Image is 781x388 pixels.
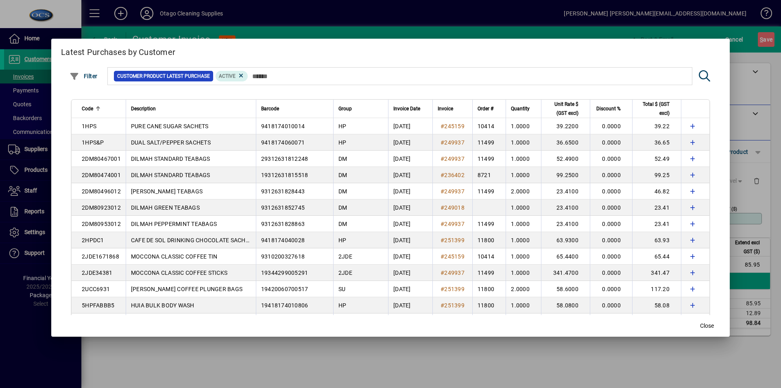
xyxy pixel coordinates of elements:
[478,104,501,113] div: Order #
[444,237,465,243] span: 251399
[219,73,236,79] span: Active
[637,100,670,118] span: Total $ (GST excl)
[131,156,210,162] span: DILMAH STANDARD TEABAGS
[82,270,112,276] span: 2JDE34381
[261,253,305,260] span: 9310200327618
[388,232,432,248] td: [DATE]
[388,183,432,199] td: [DATE]
[388,248,432,265] td: [DATE]
[388,297,432,313] td: [DATE]
[82,221,121,227] span: 2DM80953012
[438,285,467,294] a: #251399
[51,39,730,62] h2: Latest Purchases by Customer
[444,286,465,292] span: 251399
[472,281,506,297] td: 11800
[131,253,218,260] span: MOCCONA CLASSIC COFFEE TIN
[506,216,541,232] td: 1.0000
[261,221,305,227] span: 9312631828863
[393,104,428,113] div: Invoice Date
[68,69,100,83] button: Filter
[632,297,681,313] td: 58.08
[441,123,444,129] span: #
[388,151,432,167] td: [DATE]
[444,221,465,227] span: 249937
[438,104,453,113] span: Invoice
[511,104,537,113] div: Quantity
[441,156,444,162] span: #
[261,286,308,292] span: 19420060700517
[338,172,347,178] span: DM
[131,172,210,178] span: DILMAH STANDARD TEABAGS
[472,265,506,281] td: 11499
[441,139,444,146] span: #
[261,204,305,211] span: 9312631852745
[441,253,444,260] span: #
[637,100,677,118] div: Total $ (GST excl)
[438,301,467,310] a: #251399
[472,151,506,167] td: 11499
[441,270,444,276] span: #
[506,167,541,183] td: 1.0000
[590,151,632,167] td: 0.0000
[506,265,541,281] td: 1.0000
[438,219,467,228] a: #249937
[632,265,681,281] td: 341.47
[438,138,467,147] a: #249937
[82,139,104,146] span: 1HPS&P
[694,319,720,333] button: Close
[338,270,352,276] span: 2JDE
[338,156,347,162] span: DM
[546,100,586,118] div: Unit Rate $ (GST excl)
[438,104,467,113] div: Invoice
[261,139,305,146] span: 9418174060071
[388,199,432,216] td: [DATE]
[216,71,248,81] mat-chip: Product Activation Status: Active
[506,118,541,134] td: 1.0000
[444,156,465,162] span: 249937
[541,167,590,183] td: 99.2500
[388,216,432,232] td: [DATE]
[131,104,251,113] div: Description
[338,139,347,146] span: HP
[541,281,590,297] td: 58.6000
[632,183,681,199] td: 46.82
[541,118,590,134] td: 39.2200
[393,104,420,113] span: Invoice Date
[472,313,506,330] td: 11800
[590,281,632,297] td: 0.0000
[632,199,681,216] td: 23.41
[590,183,632,199] td: 0.0000
[590,248,632,265] td: 0.0000
[82,204,121,211] span: 2DM80923012
[261,104,328,113] div: Barcode
[131,302,194,309] span: HUIA BULK BODY WASH
[388,134,432,151] td: [DATE]
[541,151,590,167] td: 52.4900
[472,118,506,134] td: 10414
[632,313,681,330] td: 58.08
[541,199,590,216] td: 23.4100
[444,270,465,276] span: 249937
[444,123,465,129] span: 245159
[506,281,541,297] td: 2.0000
[131,221,217,227] span: DILMAH PEPPERMINT TEABAGS
[261,104,279,113] span: Barcode
[338,237,347,243] span: HP
[472,183,506,199] td: 11499
[261,156,308,162] span: 29312631812248
[338,188,347,195] span: DM
[438,154,467,163] a: #249937
[261,188,305,195] span: 9312631828443
[82,286,110,292] span: 2UCC6931
[541,248,590,265] td: 65.4400
[541,297,590,313] td: 58.0800
[438,171,467,180] a: #236402
[82,104,93,113] span: Code
[438,236,467,245] a: #251399
[472,297,506,313] td: 11800
[632,248,681,265] td: 65.44
[541,265,590,281] td: 341.4700
[632,134,681,151] td: 36.65
[632,151,681,167] td: 52.49
[700,322,714,330] span: Close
